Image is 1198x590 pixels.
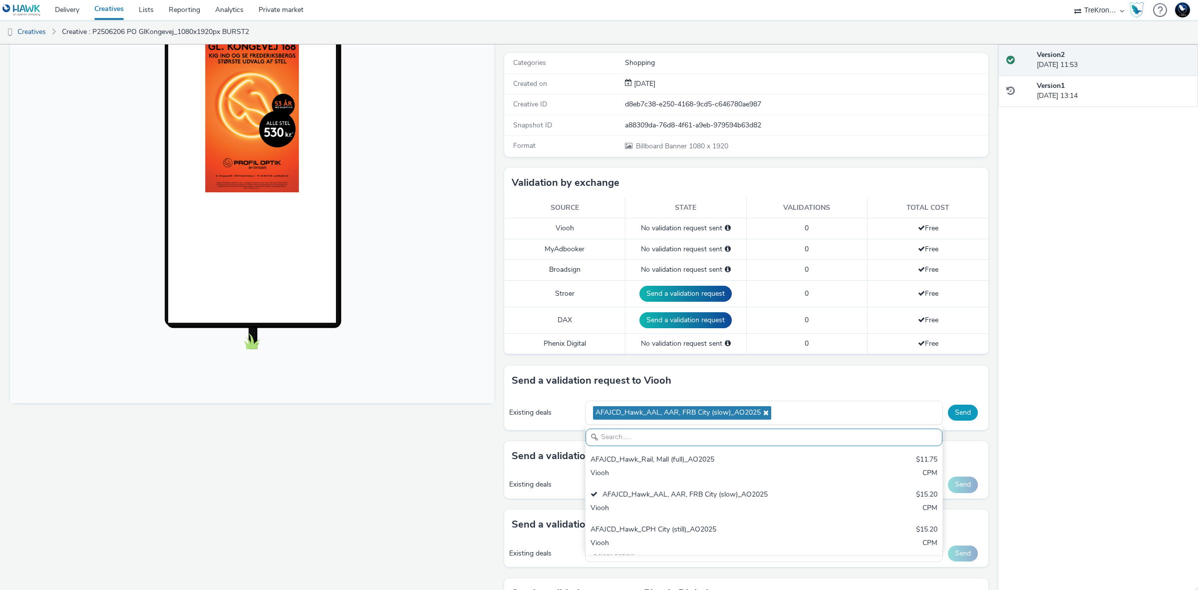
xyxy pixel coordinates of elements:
[625,120,987,130] div: a88309da-76d8-4f61-a9eb-979594b63d82
[591,455,820,466] div: AFAJCD_Hawk_Rail, Mall (full)_AO2025
[512,175,619,190] h3: Validation by exchange
[57,20,254,44] a: Creative : P2506206 PO GlKongevej_1080x1920px BURST2
[868,198,989,218] th: Total cost
[504,198,625,218] th: Source
[918,339,938,348] span: Free
[918,223,938,233] span: Free
[513,99,547,109] span: Creative ID
[591,525,820,536] div: AFAJCD_Hawk_CPH City (still)_AO2025
[586,429,943,446] input: Search......
[2,4,41,16] img: undefined Logo
[916,455,937,466] div: $11.75
[805,265,809,274] span: 0
[504,218,625,239] td: Viooh
[918,289,938,298] span: Free
[918,315,938,325] span: Free
[805,339,809,348] span: 0
[504,333,625,354] td: Phenix Digital
[922,468,937,480] div: CPM
[725,339,731,349] div: Please select a deal below and click on Send to send a validation request to Phenix Digital.
[509,408,580,418] div: Existing deals
[922,503,937,515] div: CPM
[513,120,552,130] span: Snapshot ID
[805,223,809,233] span: 0
[591,503,820,515] div: Viooh
[630,223,741,233] div: No validation request sent
[1129,2,1144,18] img: Hawk Academy
[1037,50,1065,59] strong: Version 2
[918,265,938,274] span: Free
[625,198,747,218] th: State
[630,339,741,349] div: No validation request sent
[922,538,937,550] div: CPM
[512,449,692,464] h3: Send a validation request to Broadsign
[513,141,536,150] span: Format
[5,27,15,37] img: dooh
[513,58,546,67] span: Categories
[635,141,728,151] span: 1080 x 1920
[504,239,625,259] td: MyAdbooker
[591,490,820,501] div: AFAJCD_Hawk_AAL, AAR, FRB City (slow)_AO2025
[591,538,820,550] div: Viooh
[948,405,978,421] button: Send
[632,79,655,88] span: [DATE]
[805,289,809,298] span: 0
[725,223,731,233] div: Please select a deal below and click on Send to send a validation request to Viooh.
[805,315,809,325] span: 0
[639,312,732,328] button: Send a validation request
[636,141,689,151] span: Billboard Banner
[625,58,987,68] div: Shopping
[918,244,938,254] span: Free
[513,79,547,88] span: Created on
[591,468,820,480] div: Viooh
[504,307,625,333] td: DAX
[512,373,671,388] h3: Send a validation request to Viooh
[805,244,809,254] span: 0
[195,31,289,199] img: Advertisement preview
[632,79,655,89] div: Creation 22 August 2025, 13:14
[916,490,937,501] div: $15.20
[1037,81,1190,101] div: [DATE] 13:14
[504,280,625,307] td: Stroer
[512,517,704,532] h3: Send a validation request to MyAdbooker
[746,198,868,218] th: Validations
[948,477,978,493] button: Send
[509,480,580,490] div: Existing deals
[596,409,761,417] span: AFAJCD_Hawk_AAL, AAR, FRB City (slow)_AO2025
[916,525,937,536] div: $15.20
[625,99,987,109] div: d8eb7c38-e250-4168-9cd5-c646780ae987
[725,244,731,254] div: Please select a deal below and click on Send to send a validation request to MyAdbooker.
[639,286,732,302] button: Send a validation request
[630,265,741,275] div: No validation request sent
[504,260,625,280] td: Broadsign
[630,244,741,254] div: No validation request sent
[1037,81,1065,90] strong: Version 1
[1129,2,1148,18] a: Hawk Academy
[725,265,731,275] div: Please select a deal below and click on Send to send a validation request to Broadsign.
[948,546,978,562] button: Send
[509,549,580,559] div: Existing deals
[1037,50,1190,70] div: [DATE] 11:53
[1175,2,1190,17] img: Support Hawk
